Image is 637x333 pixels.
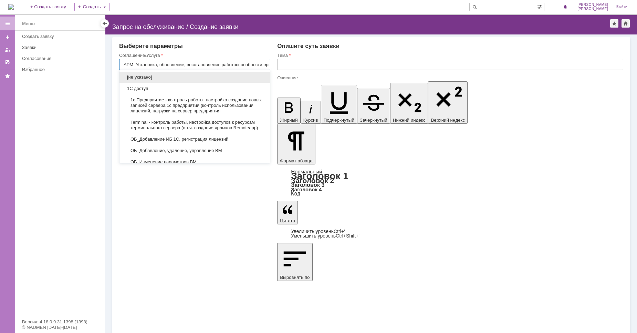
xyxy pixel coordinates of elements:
[124,137,266,142] span: ОБ_Добавление ИБ 1С, регистрация лицензий
[277,53,622,58] div: Тема
[291,182,324,188] a: Заголовок 3
[124,148,266,153] span: ОБ_Добавление, удаление, управление ВМ
[280,118,298,123] span: Жирный
[22,56,101,61] div: Согласования
[291,171,348,181] a: Заголовок 1
[277,43,340,49] span: Опишите суть заявки
[301,101,321,124] button: Курсив
[22,34,101,39] div: Создать заявку
[360,118,387,123] span: Зачеркнутый
[291,186,322,192] a: Заголовок 4
[2,32,13,43] a: Создать заявку
[19,53,103,64] a: Согласования
[428,81,468,124] button: Верхний индекс
[8,4,14,10] img: logo
[22,20,35,28] div: Меню
[291,169,322,174] a: Нормальный
[277,75,622,80] div: Описание
[101,19,109,28] div: Скрыть меню
[610,19,618,28] div: Добавить в избранное
[124,74,266,80] span: [не указано]
[622,19,630,28] div: Сделать домашней страницей
[119,53,269,58] div: Соглашение/Услуга
[324,118,354,123] span: Подчеркнутый
[277,229,623,238] div: Цитата
[2,44,13,55] a: Мои заявки
[19,31,103,42] a: Создать заявку
[357,88,390,124] button: Зачеркнутый
[334,229,345,234] span: Ctrl+'
[22,325,98,330] div: © NAUMEN [DATE]-[DATE]
[280,275,310,280] span: Выровнять по
[431,118,465,123] span: Верхний индекс
[277,201,298,224] button: Цитата
[22,320,98,324] div: Версия: 4.18.0.9.31.1398 (1398)
[280,158,312,163] span: Формат абзаца
[22,67,93,72] div: Избранное
[119,43,183,49] span: Выберите параметры
[393,118,426,123] span: Нижний индекс
[22,45,101,50] div: Заявки
[19,42,103,53] a: Заявки
[291,229,345,234] a: Increase
[124,86,266,91] span: 1С доступ
[112,23,610,30] div: Запрос на обслуживание / Создание заявки
[124,97,266,114] span: 1c Предприятие - контроль работы, настройка создание новых записей сервера 1с предприятия (контро...
[390,83,428,124] button: Нижний индекс
[280,218,295,223] span: Цитата
[336,233,359,239] span: Ctrl+Shift+'
[2,57,13,68] a: Мои согласования
[303,118,318,123] span: Курсив
[291,233,359,239] a: Decrease
[321,85,357,124] button: Подчеркнутый
[74,3,109,11] div: Создать
[537,3,544,10] span: Расширенный поиск
[277,169,623,196] div: Формат абзаца
[8,4,14,10] a: Перейти на домашнюю страницу
[291,176,334,184] a: Заголовок 2
[577,7,608,11] span: [PERSON_NAME]
[277,98,301,124] button: Жирный
[277,243,312,281] button: Выровнять по
[124,159,266,165] span: ОБ_Изменение параметров ВМ
[291,191,300,197] a: Код
[577,3,608,7] span: [PERSON_NAME]
[124,120,266,131] span: Terminal - контроль работы, настройка доступов к ресурсам терминального сервера (в т.ч. создание ...
[277,124,315,164] button: Формат абзаца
